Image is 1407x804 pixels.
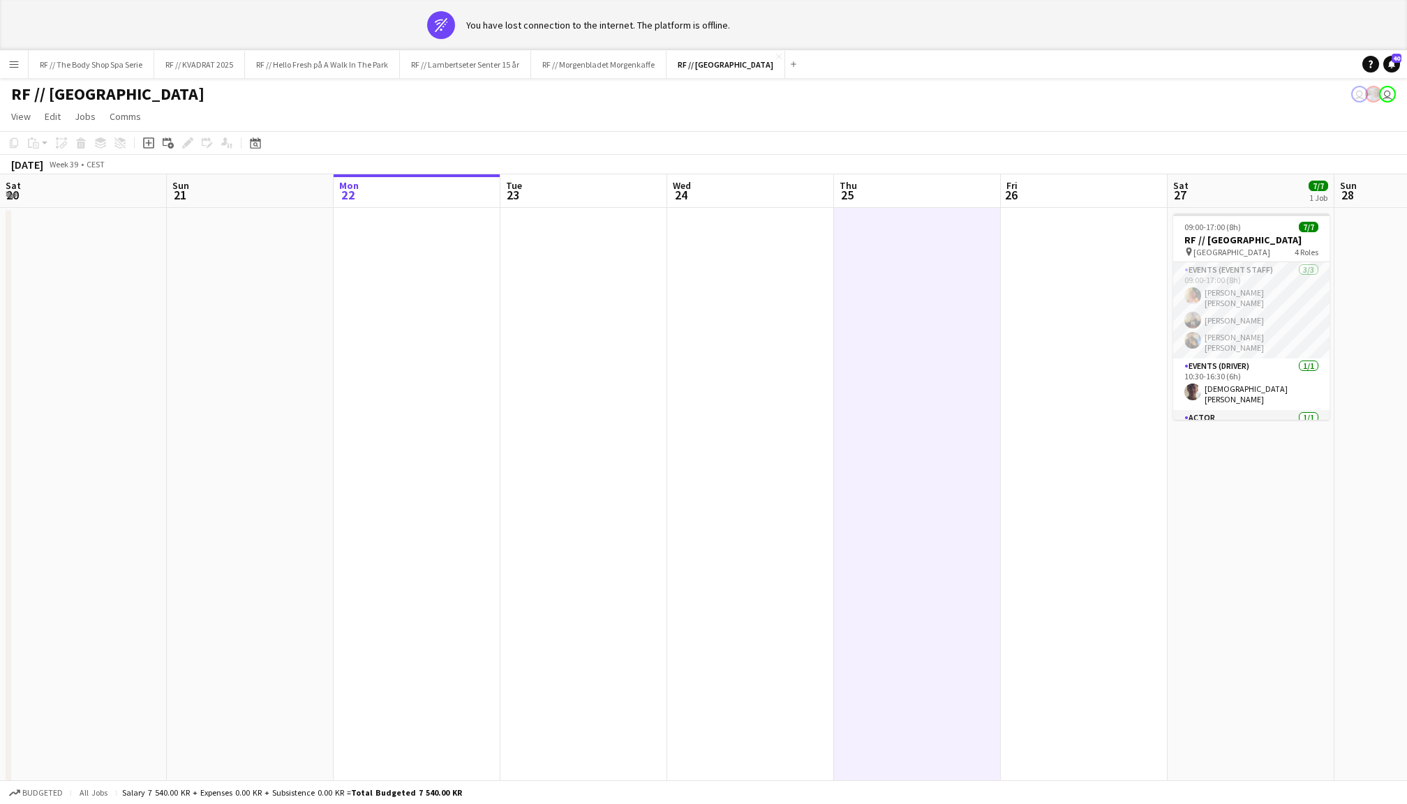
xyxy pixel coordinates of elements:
div: Salary 7 540.00 KR + Expenses 0.00 KR + Subsistence 0.00 KR = [122,787,462,798]
button: Budgeted [7,785,65,801]
button: RF // The Body Shop Spa Serie [29,51,154,78]
span: Tue [506,179,522,192]
app-card-role: Events (Event Staff)3/309:00-17:00 (8h)[PERSON_NAME] [PERSON_NAME][PERSON_NAME][PERSON_NAME] [PER... [1173,262,1330,358]
span: 7/7 [1299,222,1318,232]
span: 23 [504,187,522,203]
span: [GEOGRAPHIC_DATA] [1193,247,1270,257]
a: Edit [39,107,66,126]
span: 4 Roles [1295,247,1318,257]
span: 26 [1004,187,1018,203]
button: RF // Hello Fresh på A Walk In The Park [245,51,400,78]
span: 09:00-17:00 (8h) [1184,222,1241,232]
span: Total Budgeted 7 540.00 KR [351,787,462,798]
a: Comms [104,107,147,126]
button: RF // Lambertseter Senter 15 år [400,51,531,78]
span: Sun [1340,179,1357,192]
app-user-avatar: Alexander Skeppland Hole [1351,86,1368,103]
span: 21 [170,187,189,203]
span: Thu [840,179,857,192]
span: 25 [837,187,857,203]
span: 22 [337,187,359,203]
button: RF // KVADRAT 2025 [154,51,245,78]
span: Edit [45,110,61,123]
div: CEST [87,159,105,169]
span: Sat [6,179,21,192]
span: Jobs [75,110,96,123]
span: Wed [673,179,691,192]
div: [DATE] [11,158,43,172]
h3: RF // [GEOGRAPHIC_DATA] [1173,234,1330,246]
span: 40 [1392,54,1401,63]
span: All jobs [77,787,110,798]
a: 40 [1383,56,1400,73]
span: Comms [110,110,141,123]
app-card-role: Events (Driver)1/110:30-16:30 (6h)[DEMOGRAPHIC_DATA][PERSON_NAME] [1173,358,1330,410]
span: 27 [1171,187,1189,203]
span: 7/7 [1309,181,1328,191]
button: RF // [GEOGRAPHIC_DATA] [667,51,785,78]
span: Sun [172,179,189,192]
span: 20 [3,187,21,203]
div: 1 Job [1309,192,1327,203]
h1: RF // [GEOGRAPHIC_DATA] [11,84,204,105]
span: Budgeted [22,788,63,798]
app-job-card: 09:00-17:00 (8h)7/7RF // [GEOGRAPHIC_DATA] [GEOGRAPHIC_DATA]4 RolesEvents (Event Staff)3/309:00-1... [1173,213,1330,420]
span: Fri [1006,179,1018,192]
a: View [6,107,36,126]
div: You have lost connection to the internet. The platform is offline. [466,19,730,31]
span: 28 [1338,187,1357,203]
a: Jobs [69,107,101,126]
span: View [11,110,31,123]
app-user-avatar: Marit Holvik [1379,86,1396,103]
button: RF // Morgenbladet Morgenkaffe [531,51,667,78]
app-user-avatar: Tina Raugstad [1365,86,1382,103]
span: Week 39 [46,159,81,169]
span: 24 [671,187,691,203]
span: Mon [339,179,359,192]
span: Sat [1173,179,1189,192]
app-card-role: Actor1/1 [1173,410,1330,457]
